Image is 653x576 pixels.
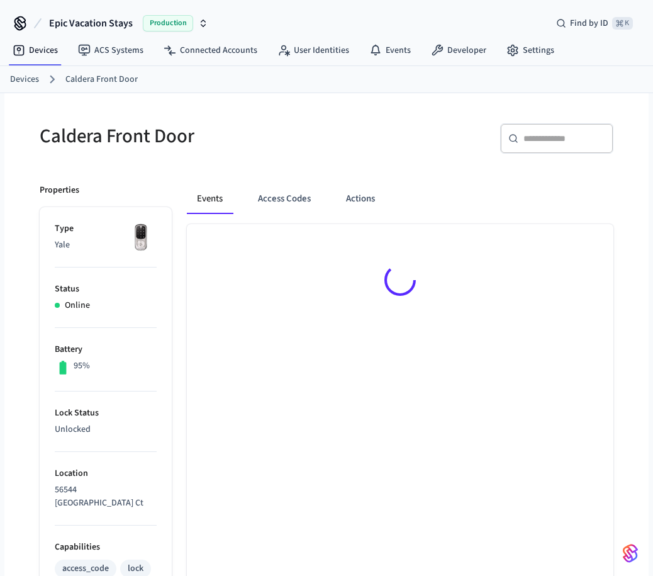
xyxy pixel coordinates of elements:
div: lock [128,562,143,575]
a: Devices [10,73,39,86]
span: ⌘ K [612,17,633,30]
img: SeamLogoGradient.69752ec5.svg [623,543,638,563]
span: Production [143,15,193,31]
h5: Caldera Front Door [40,123,319,149]
a: Settings [496,39,564,62]
a: User Identities [267,39,359,62]
p: Capabilities [55,541,157,554]
a: Developer [421,39,496,62]
a: Events [359,39,421,62]
a: Caldera Front Door [65,73,138,86]
span: Find by ID [570,17,608,30]
p: Properties [40,184,79,197]
p: Status [55,283,157,296]
div: ant example [187,184,613,214]
p: Type [55,222,157,235]
button: Events [187,184,233,214]
p: Battery [55,343,157,356]
a: ACS Systems [68,39,153,62]
p: Location [55,467,157,480]
p: Online [65,299,90,312]
a: Devices [3,39,68,62]
img: Yale Assure Touchscreen Wifi Smart Lock, Satin Nickel, Front [125,222,157,254]
a: Connected Accounts [153,39,267,62]
p: Lock Status [55,407,157,420]
div: access_code [62,562,109,575]
p: 95% [74,359,90,373]
div: Find by ID⌘ K [546,12,643,35]
button: Actions [336,184,385,214]
button: Access Codes [248,184,321,214]
span: Epic Vacation Stays [49,16,133,31]
p: 56544 [GEOGRAPHIC_DATA] Ct [55,483,157,510]
p: Yale [55,239,157,252]
p: Unlocked [55,423,157,436]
